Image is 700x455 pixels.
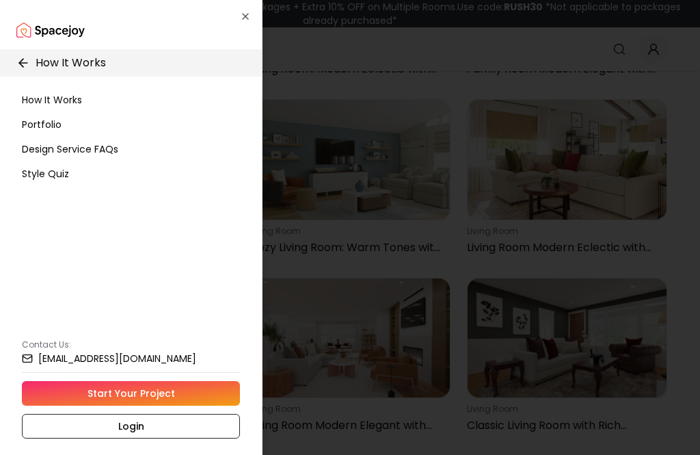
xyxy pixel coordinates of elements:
a: Start Your Project [22,381,240,406]
p: Contact Us: [22,339,240,350]
span: Design Service FAQs [22,142,118,156]
small: [EMAIL_ADDRESS][DOMAIN_NAME] [38,354,196,363]
span: How It Works [22,93,82,107]
span: Portfolio [22,118,62,131]
span: Style Quiz [22,167,69,181]
a: Login [22,414,240,439]
p: How It Works [36,55,106,71]
img: Spacejoy Logo [16,16,85,44]
a: [EMAIL_ADDRESS][DOMAIN_NAME] [22,353,240,364]
a: Spacejoy [16,16,85,44]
